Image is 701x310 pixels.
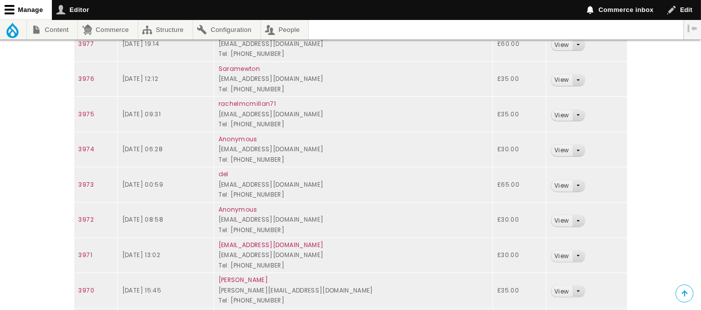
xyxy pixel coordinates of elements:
a: Anonymous [219,205,257,214]
time: [DATE] 12:12 [122,74,158,83]
a: rachelmcmillan71 [219,99,276,108]
a: View [551,180,572,192]
a: 3976 [79,74,94,83]
a: View [551,286,572,297]
a: 3974 [79,145,94,153]
a: View [551,74,572,86]
a: Saramewton [219,64,260,73]
td: [EMAIL_ADDRESS][DOMAIN_NAME] Tel: [PHONE_NUMBER] [214,97,492,132]
td: £65.00 [493,167,546,203]
td: £60.00 [493,26,546,62]
td: [PERSON_NAME][EMAIL_ADDRESS][DOMAIN_NAME] Tel: [PHONE_NUMBER] [214,273,492,309]
td: [EMAIL_ADDRESS][DOMAIN_NAME] Tel: [PHONE_NUMBER] [214,61,492,97]
td: [EMAIL_ADDRESS][DOMAIN_NAME] Tel: [PHONE_NUMBER] [214,238,492,273]
td: [EMAIL_ADDRESS][DOMAIN_NAME] Tel: [PHONE_NUMBER] [214,26,492,62]
td: £35.00 [493,97,546,132]
a: del [219,170,229,178]
td: £30.00 [493,238,546,273]
a: Anonymous [219,135,257,143]
a: Configuration [193,20,260,39]
a: [EMAIL_ADDRESS][DOMAIN_NAME] [219,241,324,249]
a: 3970 [79,286,94,295]
a: 3973 [79,180,94,189]
td: £30.00 [493,202,546,238]
a: View [551,215,572,227]
a: Commerce [78,20,137,39]
td: [EMAIL_ADDRESS][DOMAIN_NAME] Tel: [PHONE_NUMBER] [214,202,492,238]
a: View [551,110,572,121]
a: View [551,251,572,262]
time: [DATE] 15:45 [122,286,161,295]
time: [DATE] 13:02 [122,251,160,259]
time: [DATE] 09:31 [122,110,161,118]
time: [DATE] 00:59 [122,180,163,189]
a: 3972 [79,215,94,224]
td: £30.00 [493,132,546,167]
td: [EMAIL_ADDRESS][DOMAIN_NAME] Tel: [PHONE_NUMBER] [214,132,492,167]
a: Structure [138,20,193,39]
time: [DATE] 19:14 [122,39,159,48]
time: [DATE] 06:28 [122,145,163,153]
td: [EMAIL_ADDRESS][DOMAIN_NAME] Tel: [PHONE_NUMBER] [214,167,492,203]
a: 3975 [79,110,94,118]
a: 3971 [79,251,92,259]
td: £35.00 [493,61,546,97]
button: Vertical orientation [684,20,701,37]
a: View [551,39,572,51]
time: [DATE] 08:58 [122,215,163,224]
a: View [551,145,572,156]
a: People [261,20,309,39]
a: [PERSON_NAME] [219,276,268,284]
a: Content [27,20,77,39]
td: £35.00 [493,273,546,309]
a: 3977 [79,39,94,48]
